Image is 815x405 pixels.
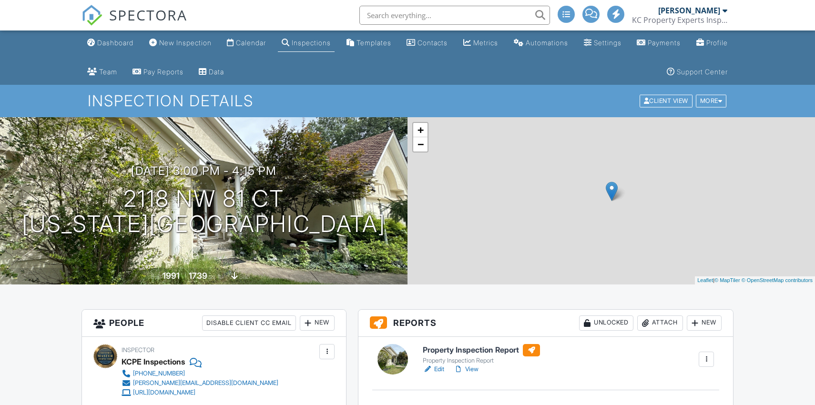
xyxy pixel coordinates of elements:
a: Automations (Advanced) [510,34,572,52]
a: Zoom in [413,123,428,137]
div: Metrics [473,39,498,47]
h6: Property Inspection Report [423,344,540,356]
a: Dashboard [83,34,137,52]
div: | [695,276,815,284]
a: Pay Reports [129,63,187,81]
span: slab [239,273,250,280]
div: Pay Reports [143,68,183,76]
a: Contacts [403,34,451,52]
div: Data [209,68,224,76]
div: Settings [594,39,621,47]
div: Unlocked [579,315,633,331]
div: Calendar [236,39,266,47]
span: sq. ft. [209,273,222,280]
a: Templates [343,34,395,52]
div: Attach [637,315,683,331]
div: New [300,315,335,331]
div: Templates [357,39,391,47]
a: SPECTORA [81,13,187,33]
div: [PERSON_NAME] [658,6,720,15]
div: Disable Client CC Email [202,315,296,331]
a: Payments [633,34,684,52]
a: Inspections [278,34,335,52]
div: 1739 [189,271,207,281]
a: Edit [423,364,444,374]
img: The Best Home Inspection Software - Spectora [81,5,102,26]
a: New Inspection [145,34,215,52]
div: Profile [706,39,728,47]
h3: People [82,310,346,337]
a: Data [195,63,228,81]
a: Metrics [459,34,502,52]
span: Built [151,273,161,280]
a: View [454,364,479,374]
div: Team [99,68,117,76]
div: Dashboard [97,39,133,47]
h3: [DATE] 3:00 pm - 4:15 pm [131,164,276,177]
div: 1991 [163,271,180,281]
h1: Inspection Details [88,92,727,109]
a: © MapTiler [714,277,740,283]
div: New Inspection [159,39,212,47]
div: Property Inspection Report [423,357,540,364]
a: [PERSON_NAME][EMAIL_ADDRESS][DOMAIN_NAME] [122,378,278,388]
div: KC Property Experts Inspections [632,15,727,25]
div: Automations [526,39,568,47]
div: Contacts [418,39,448,47]
h1: 2118 NW 81 Ct [US_STATE][GEOGRAPHIC_DATA] [22,186,386,237]
div: [PHONE_NUMBER] [133,370,185,377]
a: Property Inspection Report Property Inspection Report [423,344,540,365]
span: Inspector [122,346,154,354]
div: [PERSON_NAME][EMAIL_ADDRESS][DOMAIN_NAME] [133,379,278,387]
a: Client View [639,97,695,104]
h3: Reports [358,310,733,337]
input: Search everything... [359,6,550,25]
div: New [687,315,722,331]
div: KCPE Inspections [122,354,185,369]
a: [URL][DOMAIN_NAME] [122,388,278,397]
a: [PHONE_NUMBER] [122,369,278,378]
div: [URL][DOMAIN_NAME] [133,389,195,396]
a: Settings [580,34,625,52]
a: Calendar [223,34,270,52]
a: Support Center [663,63,732,81]
div: Payments [648,39,681,47]
a: Leaflet [697,277,713,283]
div: Inspections [292,39,331,47]
a: Company Profile [693,34,732,52]
span: SPECTORA [109,5,187,25]
a: © OpenStreetMap contributors [742,277,813,283]
div: More [696,95,727,108]
div: Support Center [677,68,728,76]
div: Client View [640,95,693,108]
a: Zoom out [413,137,428,152]
a: Team [83,63,121,81]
